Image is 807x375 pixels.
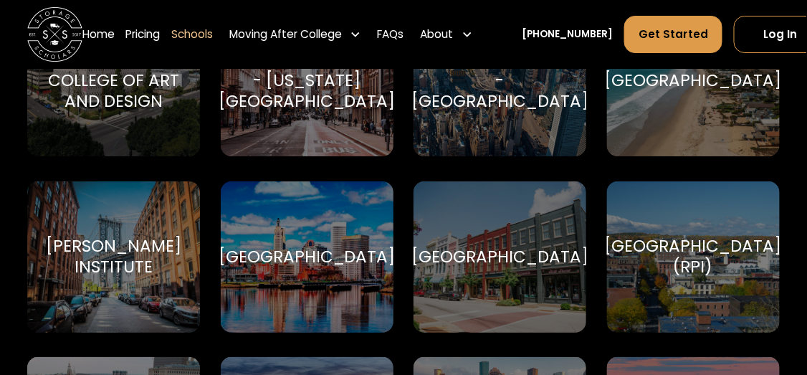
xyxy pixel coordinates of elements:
a: Go to selected school [27,5,200,156]
img: Storage Scholars main logo [27,7,82,62]
div: [GEOGRAPHIC_DATA] [605,70,782,91]
div: [PERSON_NAME] College of Art and Design [44,49,183,111]
a: [PHONE_NUMBER] [522,27,613,42]
a: Go to selected school [27,181,200,333]
a: Get Started [624,16,722,53]
a: Home [82,15,115,54]
a: Go to selected school [221,181,393,333]
div: [GEOGRAPHIC_DATA] (RPI) [605,236,782,277]
div: About [421,26,454,42]
a: FAQs [378,15,404,54]
div: [PERSON_NAME] Institute [44,236,183,277]
a: Schools [171,15,213,54]
a: Go to selected school [414,181,586,333]
div: [GEOGRAPHIC_DATA] - [GEOGRAPHIC_DATA] [411,49,588,111]
div: [GEOGRAPHIC_DATA] [219,247,396,267]
div: About [415,15,478,54]
div: [GEOGRAPHIC_DATA] [411,247,588,267]
a: Go to selected school [221,5,393,156]
a: Go to selected school [607,181,780,333]
div: [GEOGRAPHIC_DATA] - [US_STATE][GEOGRAPHIC_DATA] [219,49,396,111]
div: Moving After College [224,15,366,54]
div: Moving After College [229,26,342,42]
a: Pricing [125,15,160,54]
a: Go to selected school [414,5,586,156]
a: Go to selected school [607,5,780,156]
